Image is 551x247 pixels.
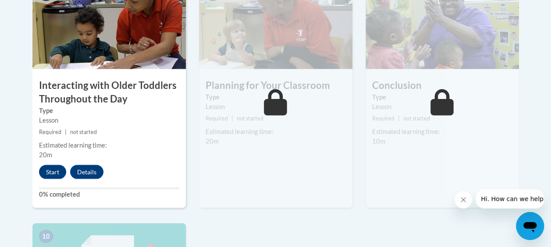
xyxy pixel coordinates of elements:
[5,6,71,13] span: Hi. How can we help?
[39,128,61,135] span: Required
[199,78,352,92] h3: Planning for Your Classroom
[372,115,395,121] span: Required
[65,128,67,135] span: |
[231,115,233,121] span: |
[70,165,103,179] button: Details
[206,102,346,111] div: Lesson
[206,137,219,145] span: 20m
[366,78,519,92] h3: Conclusion
[476,189,544,208] iframe: Message from company
[403,115,430,121] span: not started
[372,102,512,111] div: Lesson
[516,212,544,240] iframe: Button to launch messaging window
[372,92,512,102] label: Type
[32,78,186,106] h3: Interacting with Older Toddlers Throughout the Day
[237,115,263,121] span: not started
[372,127,512,136] div: Estimated learning time:
[39,140,179,150] div: Estimated learning time:
[372,137,385,145] span: 10m
[206,115,228,121] span: Required
[70,128,97,135] span: not started
[455,191,472,208] iframe: Close message
[39,151,52,158] span: 20m
[206,127,346,136] div: Estimated learning time:
[39,229,53,243] span: 10
[39,189,179,199] label: 0% completed
[39,115,179,125] div: Lesson
[206,92,346,102] label: Type
[39,106,179,115] label: Type
[39,165,66,179] button: Start
[398,115,400,121] span: |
